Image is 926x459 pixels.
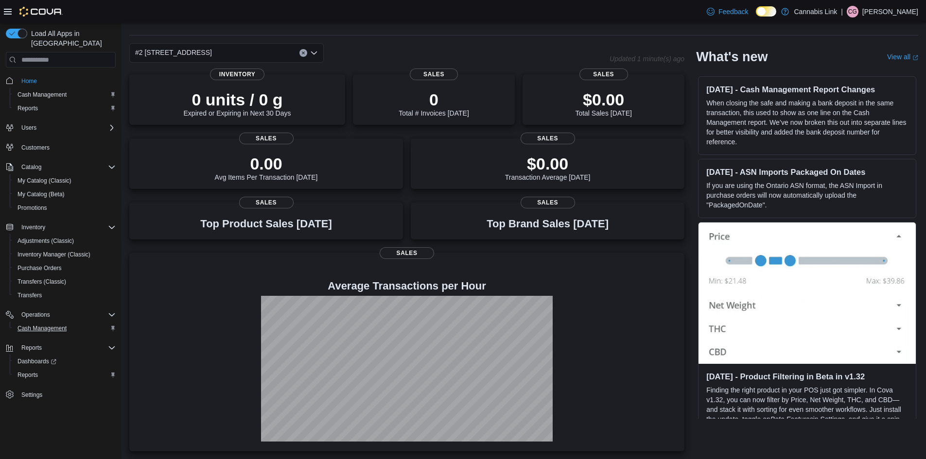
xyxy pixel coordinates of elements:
a: Cash Management [14,323,70,334]
a: Home [17,75,41,87]
span: Sales [521,197,575,208]
span: Sales [410,68,458,80]
a: My Catalog (Classic) [14,175,75,187]
div: Transaction Average [DATE] [505,154,591,181]
span: Inventory [17,221,116,233]
a: Feedback [703,2,752,21]
button: Users [17,122,40,134]
span: Purchase Orders [17,264,62,272]
span: My Catalog (Classic) [17,177,71,185]
span: Cash Management [17,91,67,99]
button: Transfers (Classic) [10,275,120,289]
p: [PERSON_NAME] [862,6,918,17]
a: Reports [14,102,42,114]
span: My Catalog (Classic) [14,175,116,187]
span: Load All Apps in [GEOGRAPHIC_DATA] [27,29,116,48]
button: Open list of options [310,49,318,57]
span: Promotions [14,202,116,214]
button: Operations [17,309,54,321]
span: Reports [21,344,42,352]
h3: Top Brand Sales [DATE] [487,218,609,230]
button: Operations [2,308,120,322]
button: Clear input [299,49,307,57]
button: Promotions [10,201,120,215]
a: My Catalog (Beta) [14,188,69,200]
span: CG [848,6,857,17]
button: Settings [2,388,120,402]
button: Reports [2,341,120,355]
span: Adjustments (Classic) [14,235,116,247]
span: Users [17,122,116,134]
span: Dashboards [14,356,116,367]
button: Catalog [17,161,45,173]
span: Catalog [17,161,116,173]
a: Transfers (Classic) [14,276,70,288]
h3: [DATE] - Product Filtering in Beta in v1.32 [706,372,908,381]
a: Customers [17,142,53,153]
a: Purchase Orders [14,262,66,274]
span: Dashboards [17,357,56,365]
span: Reports [14,369,116,381]
button: My Catalog (Classic) [10,174,120,187]
span: Customers [17,141,116,153]
span: Transfers [14,289,116,301]
svg: External link [912,55,918,61]
button: Purchase Orders [10,261,120,275]
span: Transfers (Classic) [14,276,116,288]
span: Transfers (Classic) [17,278,66,286]
span: Users [21,124,36,132]
button: Inventory Manager (Classic) [10,248,120,261]
img: Cova [19,7,63,17]
span: Transfers [17,291,42,299]
span: Customers [21,144,50,152]
a: Adjustments (Classic) [14,235,78,247]
h2: What's new [696,49,768,65]
span: Reports [17,104,38,112]
span: Home [21,77,37,85]
span: Cash Management [14,323,116,334]
h3: [DATE] - Cash Management Report Changes [706,85,908,94]
span: Promotions [17,204,47,212]
span: Sales [521,133,575,144]
span: Sales [380,247,434,259]
a: Promotions [14,202,51,214]
p: Finding the right product in your POS just got simpler. In Cova v1.32, you can now filter by Pric... [706,385,908,434]
p: 0 [399,90,469,109]
em: Beta Features [770,415,813,423]
span: My Catalog (Beta) [14,188,116,200]
button: Inventory [2,221,120,234]
span: Cash Management [14,89,116,101]
p: | [841,6,843,17]
span: My Catalog (Beta) [17,190,65,198]
a: Dashboards [14,356,60,367]
a: Transfers [14,289,46,301]
p: 0 units / 0 g [184,90,291,109]
p: If you are using the Ontario ASN format, the ASN Import in purchase orders will now automatically... [706,181,908,210]
p: 0.00 [215,154,318,173]
span: Feedback [718,7,748,17]
span: Operations [21,311,50,319]
span: Reports [14,102,116,114]
button: Inventory [17,221,49,233]
span: Reports [17,371,38,379]
button: Reports [10,102,120,115]
p: Updated 1 minute(s) ago [610,55,684,63]
h3: [DATE] - ASN Imports Packaged On Dates [706,167,908,177]
span: Inventory Manager (Classic) [17,251,90,258]
span: Operations [17,309,116,321]
a: Cash Management [14,89,70,101]
button: Transfers [10,289,120,302]
span: Cash Management [17,324,67,332]
p: $0.00 [575,90,631,109]
a: Settings [17,389,46,401]
button: Catalog [2,160,120,174]
div: Expired or Expiring in Next 30 Days [184,90,291,117]
span: Settings [21,391,42,399]
nav: Complex example [6,69,116,427]
button: Reports [17,342,46,354]
div: Avg Items Per Transaction [DATE] [215,154,318,181]
div: Total # Invoices [DATE] [399,90,469,117]
span: Sales [239,133,294,144]
span: Home [17,74,116,86]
